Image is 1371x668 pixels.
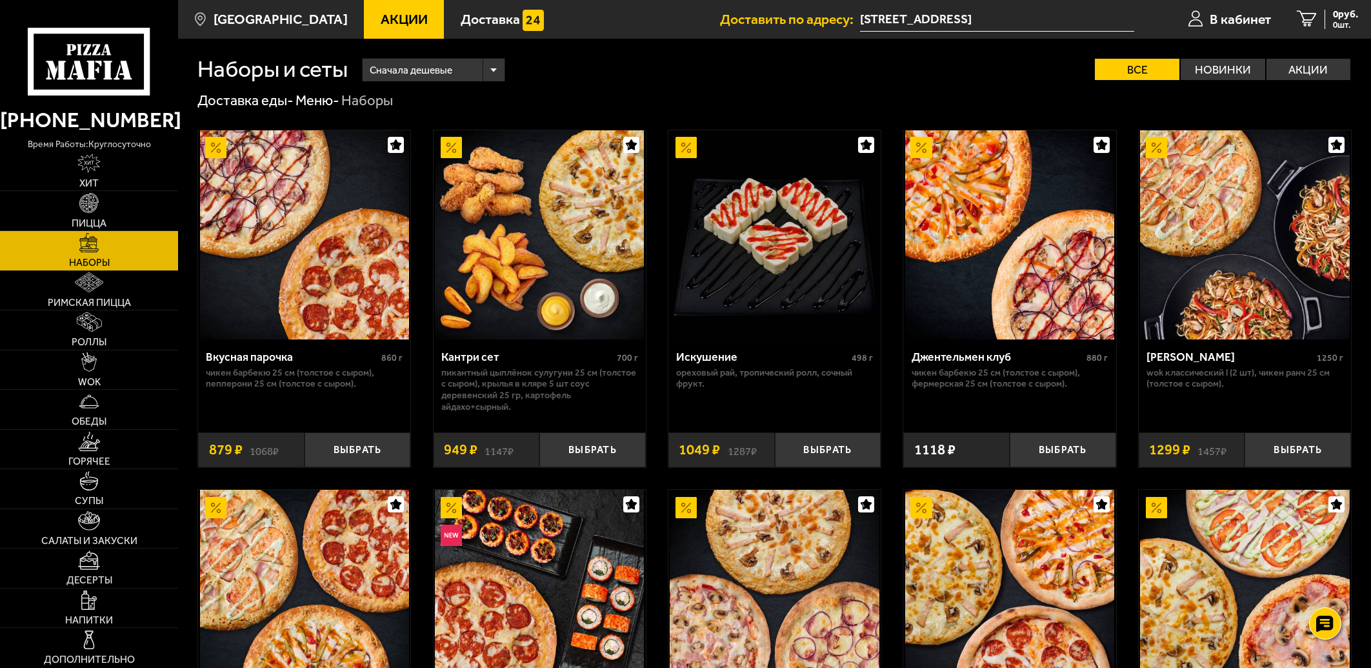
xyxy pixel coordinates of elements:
span: 860 г [381,352,403,363]
label: Новинки [1181,59,1265,81]
s: 1287 ₽ [728,443,757,457]
span: Римская пицца [48,298,131,309]
a: Доставка еды- [197,92,294,109]
button: Выбрать [1010,432,1116,467]
div: Джентельмен клуб [912,350,1084,363]
img: Акционный [910,497,932,518]
label: Акции [1266,59,1351,81]
s: 1147 ₽ [485,443,514,457]
img: Акционный [675,497,697,518]
span: 1118 ₽ [914,443,956,457]
span: В кабинет [1210,12,1271,26]
a: АкционныйВилла Капри [1139,130,1351,339]
span: Горячее [68,457,110,467]
div: Кантри сет [441,350,614,363]
span: 700 г [617,352,638,363]
p: Пикантный цыплёнок сулугуни 25 см (толстое с сыром), крылья в кляре 5 шт соус деревенский 25 гр, ... [441,367,638,413]
img: Акционный [910,137,932,158]
img: Кантри сет [435,130,644,339]
img: Джентельмен клуб [905,130,1114,339]
span: Пицца [72,219,106,229]
span: Обеды [72,417,106,427]
a: АкционныйВкусная парочка [198,130,410,339]
p: Ореховый рай, Тропический ролл, Сочный фрукт. [676,367,873,390]
span: Доставка [461,12,520,26]
span: 0 руб. [1333,10,1358,20]
img: Акционный [205,137,226,158]
button: Выбрать [1245,432,1351,467]
span: 1250 г [1317,352,1343,363]
span: Дополнительно [44,655,135,665]
img: Акционный [441,137,462,158]
span: WOK [78,378,101,388]
span: Хит [79,179,99,189]
s: 1068 ₽ [250,443,279,457]
span: Наборы [69,258,110,268]
div: [PERSON_NAME] [1146,350,1314,363]
div: Вкусная парочка [206,350,378,363]
input: Ваш адрес доставки [860,8,1134,32]
span: [GEOGRAPHIC_DATA] [214,12,348,26]
span: 1299 ₽ [1149,443,1190,457]
span: улица Хошимина, 7к1 [860,8,1134,32]
button: Выбрать [539,432,646,467]
span: 1049 ₽ [679,443,720,457]
span: Сначала дешевые [370,57,452,84]
span: Напитки [65,616,113,626]
p: Чикен Барбекю 25 см (толстое с сыром), Пепперони 25 см (толстое с сыром). [206,367,403,390]
img: 15daf4d41897b9f0e9f617042186c801.svg [523,10,544,31]
img: Акционный [1146,497,1167,518]
img: Акционный [1146,137,1167,158]
a: АкционныйИскушение [668,130,881,339]
label: Все [1095,59,1179,81]
img: Акционный [675,137,697,158]
span: 880 г [1086,352,1108,363]
span: 0 шт. [1333,21,1358,29]
span: Салаты и закуски [41,536,137,547]
a: АкционныйДжентельмен клуб [903,130,1116,339]
div: Наборы [342,92,394,110]
button: Выбрать [305,432,411,467]
button: Выбрать [775,432,881,467]
span: 949 ₽ [444,443,477,457]
p: Wok классический L (2 шт), Чикен Ранч 25 см (толстое с сыром). [1146,367,1343,390]
span: 879 ₽ [209,443,243,457]
s: 1457 ₽ [1197,443,1226,457]
span: Супы [75,496,103,507]
img: Вилла Капри [1140,130,1349,339]
img: Новинка [441,525,462,546]
img: Акционный [441,497,462,518]
span: 498 г [852,352,873,363]
img: Вкусная парочка [200,130,409,339]
div: Искушение [676,350,848,363]
img: Искушение [670,130,879,339]
span: Доставить по адресу: [720,12,860,26]
h1: Наборы и сеты [197,58,348,81]
a: Меню- [295,92,339,109]
span: Акции [381,12,428,26]
span: Десерты [66,576,112,586]
img: Акционный [205,497,226,518]
a: АкционныйКантри сет [434,130,646,339]
span: Роллы [72,338,106,348]
p: Чикен Барбекю 25 см (толстое с сыром), Фермерская 25 см (толстое с сыром). [912,367,1108,390]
